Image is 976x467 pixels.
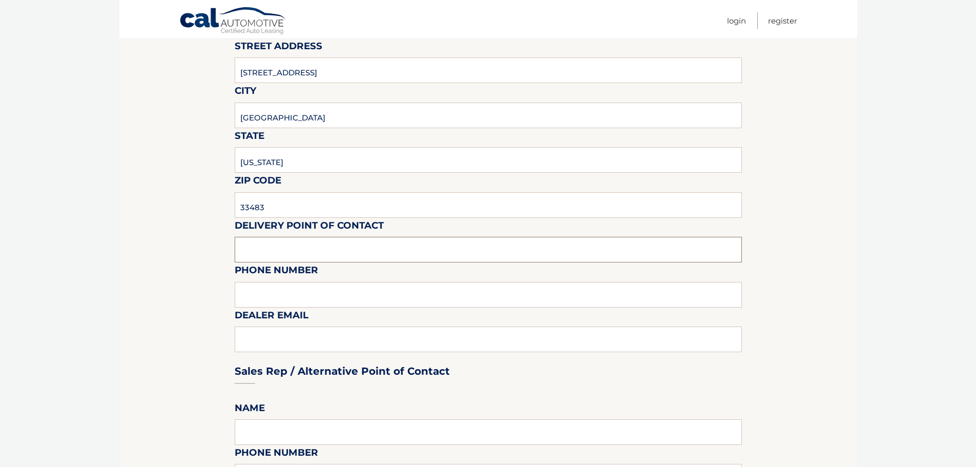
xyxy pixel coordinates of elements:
[235,400,265,419] label: Name
[235,128,264,147] label: State
[235,308,308,327] label: Dealer Email
[235,83,256,102] label: City
[235,365,450,378] h3: Sales Rep / Alternative Point of Contact
[235,38,322,57] label: Street Address
[768,12,797,29] a: Register
[179,7,287,36] a: Cal Automotive
[235,173,281,192] label: Zip Code
[235,262,318,281] label: Phone Number
[235,445,318,464] label: Phone Number
[235,218,384,237] label: Delivery Point of Contact
[727,12,746,29] a: Login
